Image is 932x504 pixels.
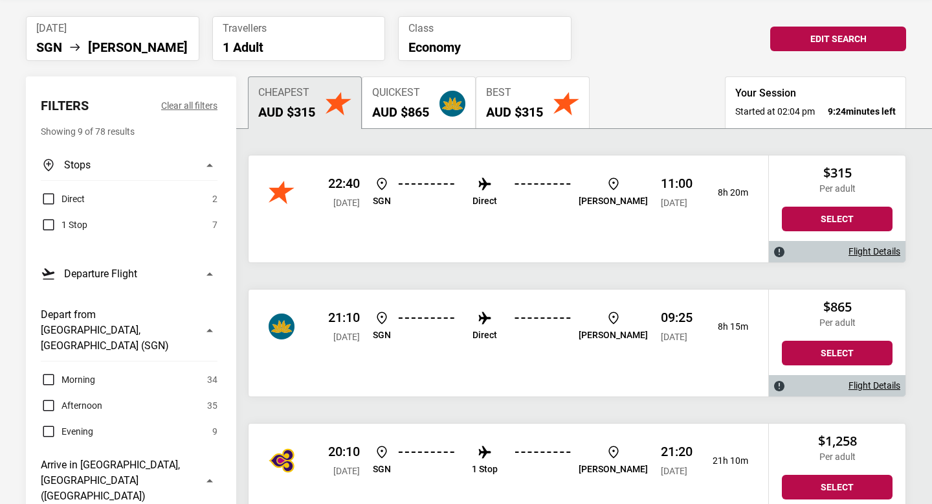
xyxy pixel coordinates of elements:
[41,372,95,387] label: Morning
[828,105,896,118] strong: minutes left
[661,466,687,476] span: [DATE]
[41,398,102,413] label: Afternoon
[41,150,217,181] button: Stops
[36,22,189,34] span: [DATE]
[486,87,543,99] span: Best
[269,448,294,474] img: Xiamen Airlines
[661,310,693,325] p: 09:25
[579,464,648,475] p: [PERSON_NAME]
[579,196,648,207] p: [PERSON_NAME]
[408,40,561,55] p: Economy
[61,398,102,413] span: Afternoon
[249,290,768,396] div: Vietnam Airlines 21:10 [DATE] SGN Direct [PERSON_NAME] 09:25 [DATE] 8h 15m
[207,372,217,387] span: 34
[41,217,87,233] label: 1 Stop
[703,455,748,466] p: 21h 10m
[41,191,85,207] label: Direct
[472,330,497,341] p: Direct
[41,307,194,354] h3: Depart from [GEOGRAPHIC_DATA], [GEOGRAPHIC_DATA] (SGN)
[88,40,188,55] li: [PERSON_NAME]
[703,187,748,198] p: 8h 20m
[735,105,815,118] span: Started at 02:04 pm
[41,98,89,113] h2: Filters
[782,341,893,365] button: Select
[782,299,893,315] h2: $865
[328,176,360,191] p: 22:40
[333,198,360,208] span: [DATE]
[782,165,893,181] h2: $315
[258,87,315,99] span: Cheapest
[269,314,294,339] img: Xiamen Airlines
[41,457,194,504] h3: Arrive in [GEOGRAPHIC_DATA], [GEOGRAPHIC_DATA] ([GEOGRAPHIC_DATA])
[207,398,217,413] span: 35
[661,444,693,459] p: 21:20
[661,176,693,191] p: 11:00
[212,217,217,233] span: 7
[36,40,62,55] li: SGN
[486,104,543,120] h2: AUD $315
[212,424,217,439] span: 9
[223,22,375,34] span: Travellers
[661,198,687,208] span: [DATE]
[782,475,893,499] button: Select
[333,332,360,342] span: [DATE]
[333,466,360,476] span: [DATE]
[782,207,893,231] button: Select
[408,22,561,34] span: Class
[373,196,391,207] p: SGN
[472,196,497,207] p: Direct
[770,27,906,51] button: Edit Search
[64,266,137,282] h3: Departure Flight
[769,375,905,396] div: Flight Details
[782,433,893,449] h2: $1,258
[828,106,846,117] span: 9:24
[41,424,93,439] label: Evening
[373,330,391,341] p: SGN
[328,310,360,325] p: 21:10
[769,241,905,262] div: Flight Details
[782,452,893,463] p: Per adult
[579,330,648,341] p: [PERSON_NAME]
[328,444,360,459] p: 20:10
[472,464,498,475] p: 1 Stop
[61,424,93,439] span: Evening
[41,124,217,139] p: Showing 9 of 78 results
[41,299,217,361] button: Depart from [GEOGRAPHIC_DATA], [GEOGRAPHIC_DATA] (SGN)
[61,191,85,207] span: Direct
[782,183,893,194] p: Per adult
[849,246,900,257] a: Flight Details
[212,191,217,207] span: 2
[373,464,391,475] p: SGN
[703,321,748,332] p: 8h 15m
[249,155,768,262] div: Jetstar 22:40 [DATE] SGN Direct [PERSON_NAME] 11:00 [DATE] 8h 20m
[223,40,375,55] p: 1 Adult
[61,217,87,233] span: 1 Stop
[661,332,687,342] span: [DATE]
[61,372,95,387] span: Morning
[372,104,429,120] h2: AUD $865
[161,98,217,113] button: Clear all filters
[269,179,294,205] img: Jetstar
[64,157,91,173] h3: Stops
[782,317,893,328] p: Per adult
[258,104,315,120] h2: AUD $315
[735,87,896,100] h3: Your Session
[372,87,429,99] span: Quickest
[41,258,217,289] button: Departure Flight
[849,380,900,391] a: Flight Details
